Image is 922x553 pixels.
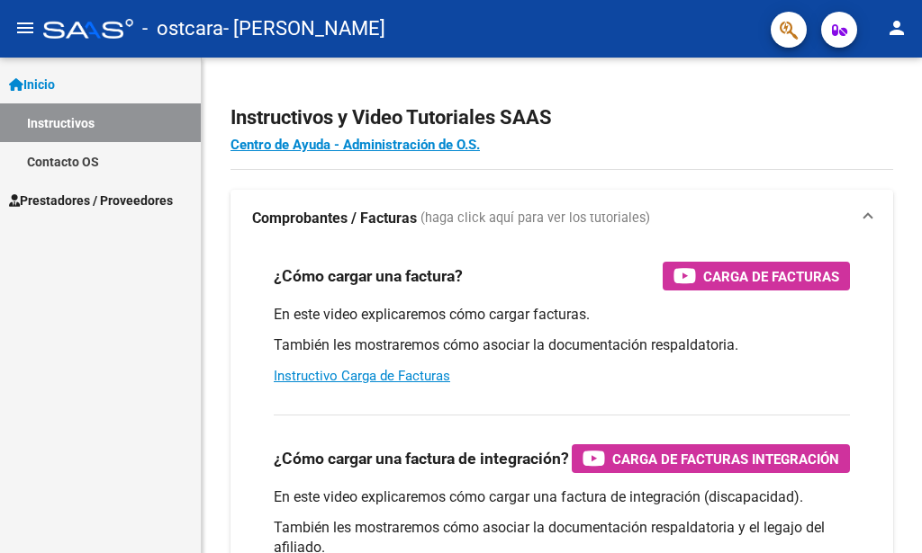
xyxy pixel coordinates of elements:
span: Prestadores / Proveedores [9,191,173,210]
h2: Instructivos y Video Tutoriales SAAS [230,101,893,135]
button: Carga de Facturas [663,262,850,290]
mat-icon: menu [14,17,36,39]
span: - [PERSON_NAME] [223,9,385,49]
button: Carga de Facturas Integración [572,444,850,473]
span: Inicio [9,75,55,94]
strong: Comprobantes / Facturas [252,209,417,228]
span: - ostcara [142,9,223,49]
span: Carga de Facturas Integración [612,448,839,470]
a: Centro de Ayuda - Administración de O.S. [230,137,480,153]
iframe: Intercom live chat [861,492,904,535]
mat-icon: person [886,17,908,39]
p: En este video explicaremos cómo cargar una factura de integración (discapacidad). [274,487,850,507]
span: Carga de Facturas [703,265,839,288]
p: En este video explicaremos cómo cargar facturas. [274,305,850,325]
h3: ¿Cómo cargar una factura? [274,263,463,289]
p: También les mostraremos cómo asociar la documentación respaldatoria. [274,335,850,355]
h3: ¿Cómo cargar una factura de integración? [274,446,569,471]
span: (haga click aquí para ver los tutoriales) [420,209,650,228]
mat-expansion-panel-header: Comprobantes / Facturas (haga click aquí para ver los tutoriales) [230,190,893,247]
a: Instructivo Carga de Facturas [274,368,450,384]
